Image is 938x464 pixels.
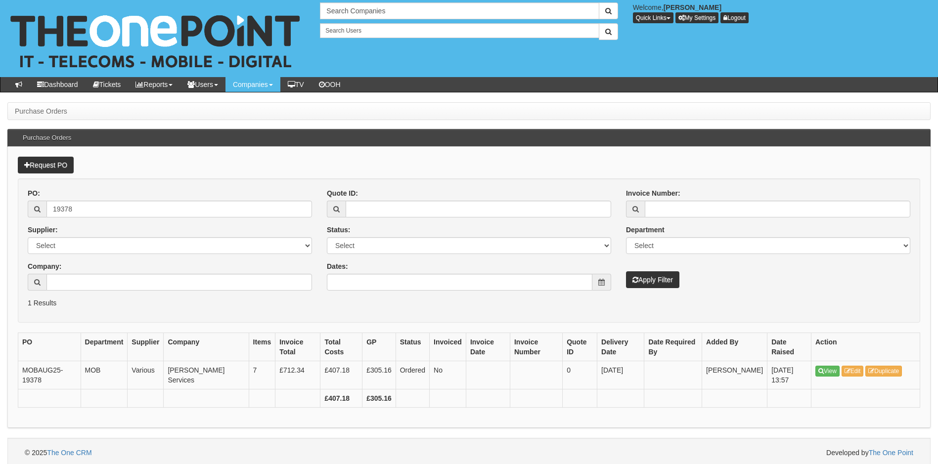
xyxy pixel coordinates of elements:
[675,12,719,23] a: My Settings
[86,77,129,92] a: Tickets
[128,77,180,92] a: Reports
[47,449,91,457] a: The One CRM
[510,333,562,361] th: Invoice Number
[249,333,275,361] th: Items
[312,77,348,92] a: OOH
[396,361,429,389] td: Ordered
[28,188,40,198] label: PO:
[320,333,362,361] th: Total Costs
[327,225,350,235] label: Status:
[597,333,644,361] th: Delivery Date
[180,77,225,92] a: Users
[327,261,348,271] label: Dates:
[81,333,128,361] th: Department
[563,333,597,361] th: Quote ID
[15,106,67,116] li: Purchase Orders
[767,361,811,389] td: [DATE] 13:57
[466,333,510,361] th: Invoice Date
[128,361,164,389] td: Various
[320,389,362,408] th: £407.18
[626,225,665,235] label: Department
[28,261,61,271] label: Company:
[362,361,396,389] td: £305.16
[164,361,249,389] td: [PERSON_NAME] Services
[327,188,358,198] label: Quote ID:
[826,448,913,458] span: Developed by
[128,333,164,361] th: Supplier
[865,366,902,377] a: Duplicate
[18,157,74,173] a: Request PO
[164,333,249,361] th: Company
[633,12,673,23] button: Quick Links
[626,271,679,288] button: Apply Filter
[28,225,58,235] label: Supplier:
[396,333,429,361] th: Status
[644,333,702,361] th: Date Required By
[18,129,76,146] h3: Purchase Orders
[18,361,81,389] td: MOBAUG25-19378
[869,449,913,457] a: The One Point
[720,12,749,23] a: Logout
[362,389,396,408] th: £305.16
[320,361,362,389] td: £407.18
[842,366,864,377] a: Edit
[625,2,938,23] div: Welcome,
[811,333,920,361] th: Action
[225,77,280,92] a: Companies
[702,361,767,389] td: [PERSON_NAME]
[18,333,81,361] th: PO
[249,361,275,389] td: 7
[81,361,128,389] td: MOB
[430,333,466,361] th: Invoiced
[702,333,767,361] th: Added By
[275,333,320,361] th: Invoice Total
[275,361,320,389] td: £712.34
[664,3,721,11] b: [PERSON_NAME]
[28,298,910,308] p: 1 Results
[30,77,86,92] a: Dashboard
[563,361,597,389] td: 0
[362,333,396,361] th: GP
[25,449,92,457] span: © 2025
[597,361,644,389] td: [DATE]
[280,77,312,92] a: TV
[320,2,599,19] input: Search Companies
[767,333,811,361] th: Date Raised
[320,23,599,38] input: Search Users
[430,361,466,389] td: No
[815,366,840,377] a: View
[626,188,680,198] label: Invoice Number:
